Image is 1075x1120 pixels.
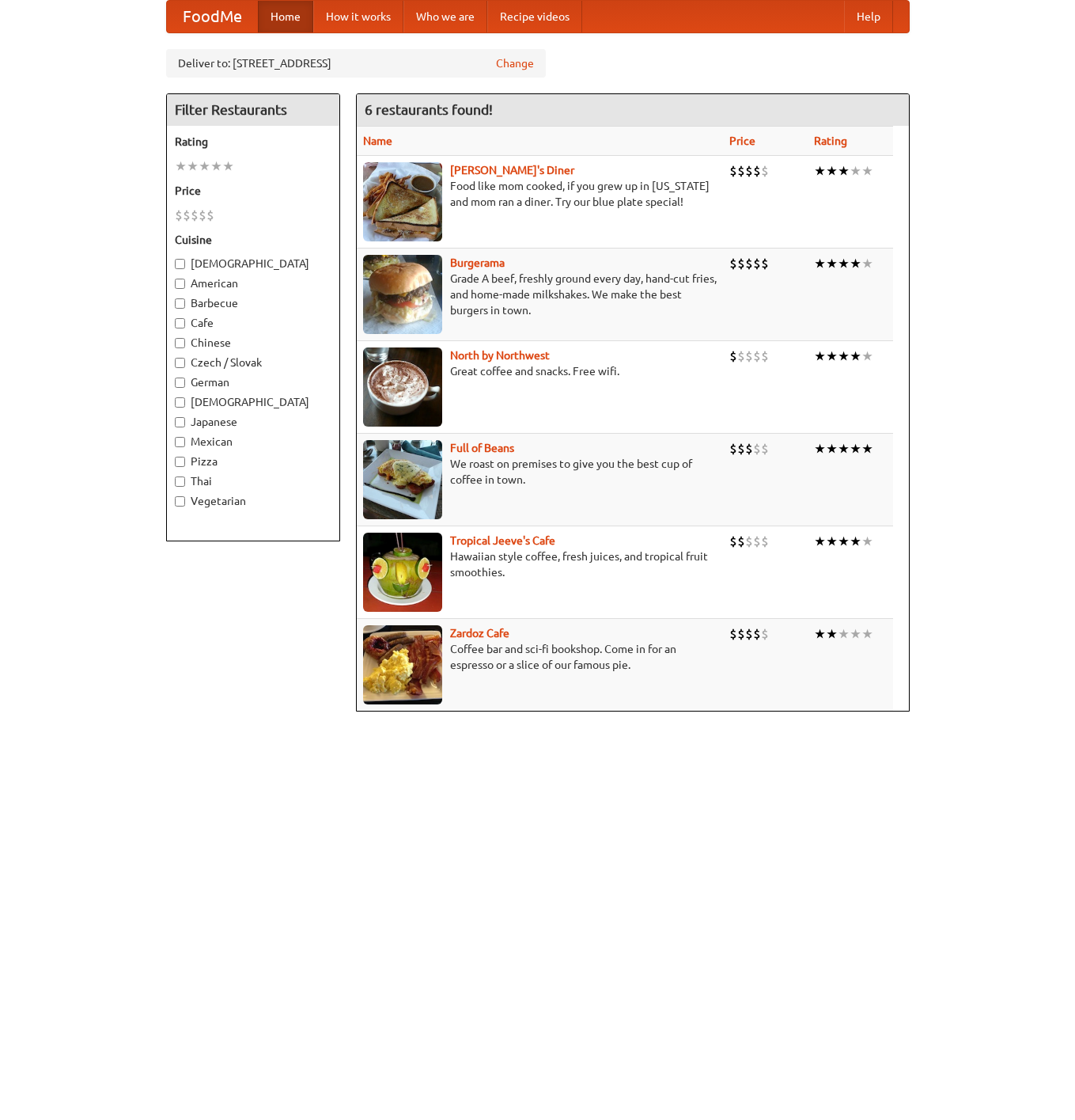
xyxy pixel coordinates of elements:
[814,440,826,457] li: ★
[363,456,717,488] p: We roast on premises to give you the best cup of coffee in town.
[761,255,769,272] li: $
[814,625,826,643] li: ★
[175,295,331,311] label: Barbecue
[210,158,222,175] li: ★
[175,493,331,509] label: Vegetarian
[737,255,745,272] li: $
[363,135,392,147] a: Name
[826,162,838,180] li: ★
[175,374,331,390] label: German
[191,207,199,224] li: $
[850,255,861,272] li: ★
[175,232,331,248] h5: Cuisine
[753,533,761,550] li: $
[450,442,514,454] a: Full of Beans
[737,533,745,550] li: $
[838,162,850,180] li: ★
[175,318,185,328] input: Cafe
[729,347,737,365] li: $
[175,256,331,271] label: [DEMOGRAPHIC_DATA]
[826,533,838,550] li: ★
[187,158,199,175] li: ★
[729,533,737,550] li: $
[363,440,442,519] img: beans.jpg
[363,347,442,427] img: north.jpg
[363,549,717,580] p: Hawaiian style coffee, fresh juices, and tropical fruit smoothies.
[450,256,505,269] a: Burgerama
[183,207,191,224] li: $
[753,625,761,643] li: $
[761,162,769,180] li: $
[175,457,185,467] input: Pizza
[363,255,442,334] img: burgerama.jpg
[729,255,737,272] li: $
[838,255,850,272] li: ★
[258,1,313,32] a: Home
[175,496,185,507] input: Vegetarian
[729,625,737,643] li: $
[363,363,717,379] p: Great coffee and snacks. Free wifi.
[850,533,861,550] li: ★
[175,134,331,150] h5: Rating
[850,162,861,180] li: ★
[175,397,185,408] input: [DEMOGRAPHIC_DATA]
[175,476,185,487] input: Thai
[199,207,206,224] li: $
[861,440,873,457] li: ★
[175,207,183,224] li: $
[737,162,745,180] li: $
[450,534,555,547] b: Tropical Jeeve's Cafe
[850,347,861,365] li: ★
[313,1,403,32] a: How it works
[363,533,442,612] img: jeeves.jpg
[175,338,185,348] input: Chinese
[175,394,331,410] label: [DEMOGRAPHIC_DATA]
[737,440,745,457] li: $
[175,315,331,331] label: Cafe
[450,164,574,177] a: [PERSON_NAME]'s Diner
[814,347,826,365] li: ★
[861,255,873,272] li: ★
[850,625,861,643] li: ★
[826,625,838,643] li: ★
[222,158,234,175] li: ★
[450,349,550,362] a: North by Northwest
[745,347,753,365] li: $
[745,625,753,643] li: $
[838,625,850,643] li: ★
[753,347,761,365] li: $
[729,162,737,180] li: $
[175,279,185,289] input: American
[814,255,826,272] li: ★
[850,440,861,457] li: ★
[199,158,210,175] li: ★
[861,347,873,365] li: ★
[175,473,331,489] label: Thai
[365,102,493,117] ng-pluralize: 6 restaurants found!
[166,49,546,78] div: Deliver to: [STREET_ADDRESS]
[363,178,717,210] p: Food like mom cooked, if you grew up in [US_STATE] and mom ran a diner. Try our blue plate special!
[745,255,753,272] li: $
[175,358,185,368] input: Czech / Slovak
[745,533,753,550] li: $
[175,298,185,309] input: Barbecue
[167,1,258,32] a: FoodMe
[175,335,331,351] label: Chinese
[175,183,331,199] h5: Price
[175,437,185,447] input: Mexican
[838,440,850,457] li: ★
[861,533,873,550] li: ★
[826,255,838,272] li: ★
[753,255,761,272] li: $
[814,135,847,147] a: Rating
[861,162,873,180] li: ★
[729,135,755,147] a: Price
[838,533,850,550] li: ★
[450,627,509,640] a: Zardoz Cafe
[363,625,442,704] img: zardoz.jpg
